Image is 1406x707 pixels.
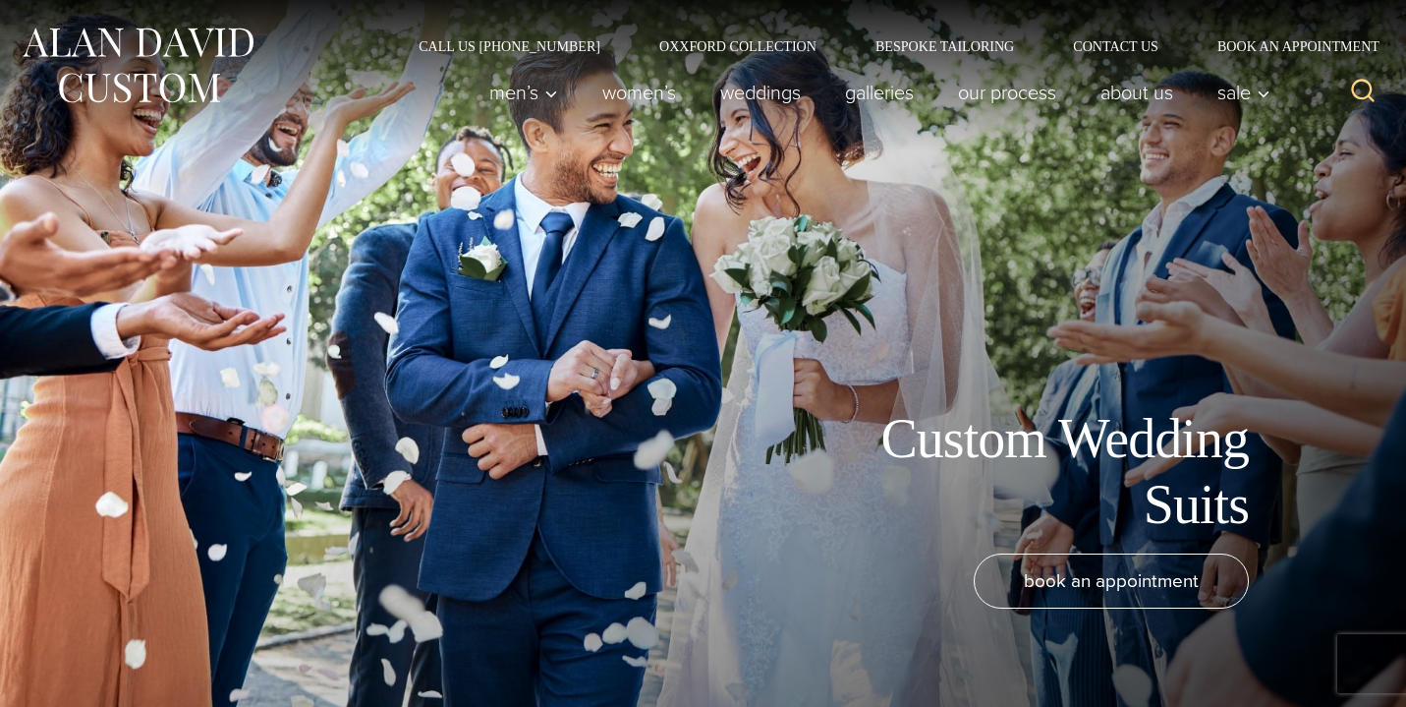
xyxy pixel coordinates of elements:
span: book an appointment [1024,566,1199,595]
a: Galleries [823,73,936,112]
a: Oxxford Collection [630,39,846,53]
a: About Us [1079,73,1196,112]
a: Our Process [936,73,1079,112]
span: Sale [1217,83,1270,102]
a: book an appointment [974,554,1249,609]
img: Alan David Custom [20,22,255,109]
a: Book an Appointment [1188,39,1386,53]
a: Women’s [581,73,699,112]
a: Call Us [PHONE_NUMBER] [389,39,630,53]
button: View Search Form [1339,69,1386,116]
span: Men’s [489,83,558,102]
nav: Secondary Navigation [389,39,1386,53]
nav: Primary Navigation [468,73,1281,112]
a: Bespoke Tailoring [846,39,1043,53]
a: weddings [699,73,823,112]
h1: Custom Wedding Suits [807,406,1249,538]
a: Contact Us [1043,39,1188,53]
